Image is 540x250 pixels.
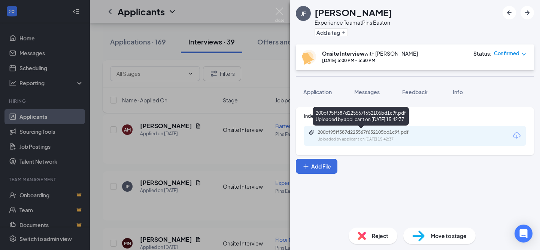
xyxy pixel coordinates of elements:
h1: [PERSON_NAME] [315,6,392,19]
div: 200bf95ff387d225567f652105bd1c9f.pdf Uploaded by applicant on [DATE] 15:42:37 [313,107,409,126]
span: Confirmed [494,50,519,57]
svg: Paperclip [309,129,315,135]
div: [DATE] 5:00 PM - 5:30 PM [322,57,418,64]
span: Application [303,89,332,95]
button: ArrowRight [521,6,534,19]
svg: Plus [342,30,346,35]
svg: Download [512,131,521,140]
b: Onsite Interview [322,50,364,57]
div: Open Intercom Messenger [515,225,533,243]
span: down [521,52,527,57]
div: Experience Team at Pins Easton [315,19,392,26]
span: Reject [372,232,388,240]
svg: ArrowRight [523,8,532,17]
svg: ArrowLeftNew [505,8,514,17]
span: Move to stage [431,232,467,240]
svg: Plus [302,163,310,170]
div: Indeed Resume [304,113,526,119]
div: 200bf95ff387d225567f652105bd1c9f.pdf [318,129,422,135]
a: Paperclip200bf95ff387d225567f652105bd1c9f.pdfUploaded by applicant on [DATE] 15:42:37 [309,129,430,142]
span: Feedback [402,89,428,95]
div: Status : [473,50,492,57]
button: PlusAdd a tag [315,28,348,36]
span: Info [453,89,463,95]
div: JF [301,10,306,17]
div: with [PERSON_NAME] [322,50,418,57]
div: Uploaded by applicant on [DATE] 15:42:37 [318,136,430,142]
button: ArrowLeftNew [503,6,516,19]
span: Messages [354,89,380,95]
button: Add FilePlus [296,159,337,174]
